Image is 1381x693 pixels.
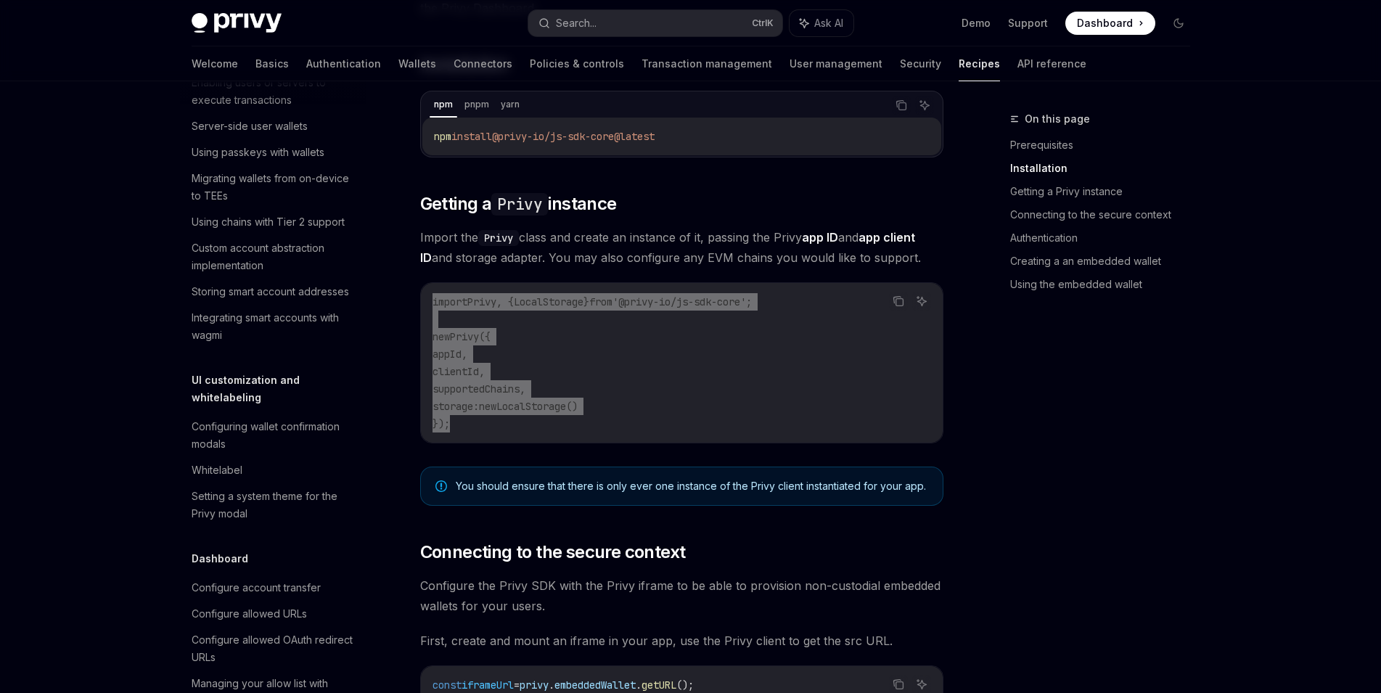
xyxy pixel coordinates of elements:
[554,678,636,692] span: embeddedWallet
[752,17,774,29] span: Ctrl K
[514,295,583,308] span: LocalStorage
[790,46,882,81] a: User management
[530,46,624,81] a: Policies & controls
[192,144,324,161] div: Using passkeys with wallets
[180,627,366,671] a: Configure allowed OAuth redirect URLs
[892,96,911,115] button: Copy the contents from the code block
[479,330,491,343] span: ({
[496,96,524,113] div: yarn
[514,678,520,692] span: =
[180,139,366,165] a: Using passkeys with wallets
[192,283,349,300] div: Storing smart account addresses
[802,230,838,245] strong: app ID
[790,10,853,36] button: Ask AI
[192,239,357,274] div: Custom account abstraction implementation
[192,170,357,205] div: Migrating wallets from on-device to TEEs
[433,295,467,308] span: import
[192,213,345,231] div: Using chains with Tier 2 support
[192,605,307,623] div: Configure allowed URLs
[192,418,357,453] div: Configuring wallet confirmation modals
[433,678,462,692] span: const
[420,541,686,564] span: Connecting to the secure context
[746,295,752,308] span: ;
[642,46,772,81] a: Transaction management
[1065,12,1155,35] a: Dashboard
[479,400,496,413] span: new
[1025,110,1090,128] span: On this page
[434,130,451,143] span: npm
[180,457,366,483] a: Whitelabel
[180,165,366,209] a: Migrating wallets from on-device to TEEs
[460,96,493,113] div: pnpm
[420,227,943,268] span: Import the class and create an instance of it, passing the Privy and and storage adapter. You may...
[433,400,479,413] span: storage:
[1010,157,1202,180] a: Installation
[612,295,746,308] span: '@privy-io/js-sdk-core'
[433,348,462,361] span: appId
[589,295,612,308] span: from
[192,462,242,479] div: Whitelabel
[306,46,381,81] a: Authentication
[451,130,492,143] span: install
[433,365,479,378] span: clientId
[642,678,676,692] span: getURL
[180,601,366,627] a: Configure allowed URLs
[462,678,514,692] span: iframeUrl
[583,295,589,308] span: }
[398,46,436,81] a: Wallets
[180,235,366,279] a: Custom account abstraction implementation
[496,295,514,308] span: , {
[467,295,496,308] span: Privy
[1010,226,1202,250] a: Authentication
[814,16,843,30] span: Ask AI
[912,292,931,311] button: Ask AI
[1008,16,1048,30] a: Support
[454,46,512,81] a: Connectors
[180,209,366,235] a: Using chains with Tier 2 support
[430,96,457,113] div: npm
[478,230,519,246] code: Privy
[180,305,366,348] a: Integrating smart accounts with wagmi
[456,479,928,493] span: You should ensure that there is only ever one instance of the Privy client instantiated for your ...
[192,46,238,81] a: Welcome
[433,382,520,395] span: supportedChains
[1010,134,1202,157] a: Prerequisites
[192,631,357,666] div: Configure allowed OAuth redirect URLs
[520,382,525,395] span: ,
[180,414,366,457] a: Configuring wallet confirmation modals
[192,13,282,33] img: dark logo
[255,46,289,81] a: Basics
[556,15,597,32] div: Search...
[479,365,485,378] span: ,
[549,678,554,692] span: .
[420,631,943,651] span: First, create and mount an iframe in your app, use the Privy client to get the src URL.
[676,678,694,692] span: ();
[491,193,548,216] code: Privy
[1010,180,1202,203] a: Getting a Privy instance
[959,46,1000,81] a: Recipes
[492,130,655,143] span: @privy-io/js-sdk-core@latest
[433,330,450,343] span: new
[462,348,467,361] span: ,
[1010,273,1202,296] a: Using the embedded wallet
[915,96,934,115] button: Ask AI
[180,483,366,527] a: Setting a system theme for the Privy modal
[636,678,642,692] span: .
[192,488,357,522] div: Setting a system theme for the Privy modal
[180,575,366,601] a: Configure account transfer
[889,292,908,311] button: Copy the contents from the code block
[435,480,447,492] svg: Note
[192,579,321,596] div: Configure account transfer
[1010,250,1202,273] a: Creating a an embedded wallet
[450,330,479,343] span: Privy
[420,192,617,216] span: Getting a instance
[192,118,308,135] div: Server-side user wallets
[420,575,943,616] span: Configure the Privy SDK with the Privy iframe to be able to provision non-custodial embedded wall...
[1010,203,1202,226] a: Connecting to the secure context
[1017,46,1086,81] a: API reference
[192,309,357,344] div: Integrating smart accounts with wagmi
[566,400,578,413] span: ()
[180,279,366,305] a: Storing smart account addresses
[900,46,941,81] a: Security
[962,16,991,30] a: Demo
